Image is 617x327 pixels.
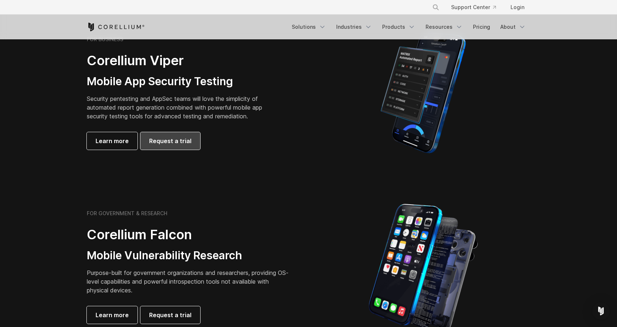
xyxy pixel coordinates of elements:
[429,1,442,14] button: Search
[378,20,420,34] a: Products
[469,20,494,34] a: Pricing
[96,311,129,319] span: Learn more
[87,132,137,150] a: Learn more
[445,1,502,14] a: Support Center
[149,137,191,145] span: Request a trial
[421,20,467,34] a: Resources
[87,23,145,31] a: Corellium Home
[332,20,376,34] a: Industries
[87,226,291,243] h2: Corellium Falcon
[496,20,530,34] a: About
[140,132,200,150] a: Request a trial
[87,52,273,69] h2: Corellium Viper
[423,1,530,14] div: Navigation Menu
[505,1,530,14] a: Login
[87,268,291,295] p: Purpose-built for government organizations and researchers, providing OS-level capabilities and p...
[96,137,129,145] span: Learn more
[87,210,167,217] h6: FOR GOVERNMENT & RESEARCH
[592,302,610,320] div: Open Intercom Messenger
[287,20,530,34] div: Navigation Menu
[87,249,291,263] h3: Mobile Vulnerability Research
[87,306,137,324] a: Learn more
[87,75,273,88] h3: Mobile App Security Testing
[140,306,200,324] a: Request a trial
[287,20,330,34] a: Solutions
[368,29,478,157] img: Corellium MATRIX automated report on iPhone showing app vulnerability test results across securit...
[87,94,273,121] p: Security pentesting and AppSec teams will love the simplicity of automated report generation comb...
[149,311,191,319] span: Request a trial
